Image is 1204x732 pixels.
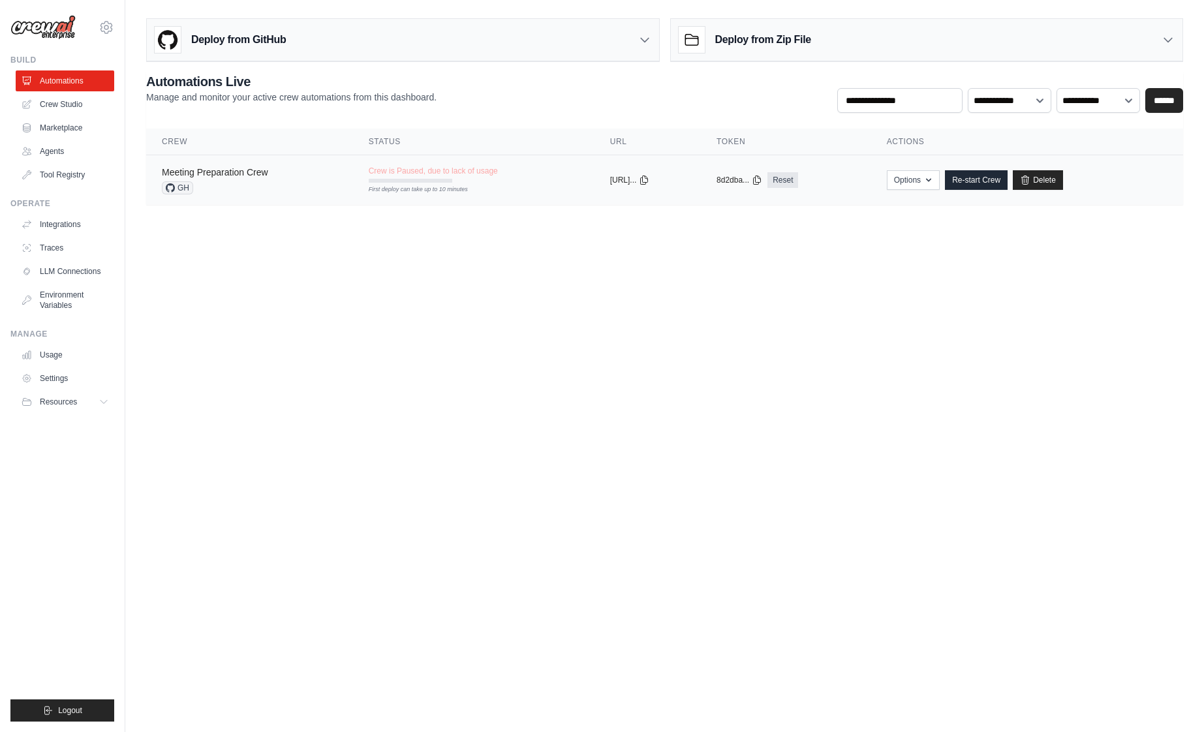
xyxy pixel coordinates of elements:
[16,344,114,365] a: Usage
[701,129,871,155] th: Token
[1013,170,1063,190] a: Delete
[162,181,193,194] span: GH
[10,699,114,722] button: Logout
[16,391,114,412] button: Resources
[16,284,114,316] a: Environment Variables
[16,164,114,185] a: Tool Registry
[16,261,114,282] a: LLM Connections
[887,170,940,190] button: Options
[10,198,114,209] div: Operate
[16,70,114,91] a: Automations
[369,185,452,194] div: First deploy can take up to 10 minutes
[715,32,811,48] h3: Deploy from Zip File
[369,166,498,176] span: Crew is Paused, due to lack of usage
[16,368,114,389] a: Settings
[594,129,701,155] th: URL
[353,129,594,155] th: Status
[767,172,798,188] a: Reset
[16,141,114,162] a: Agents
[871,129,1183,155] th: Actions
[16,237,114,258] a: Traces
[40,397,77,407] span: Resources
[1139,669,1204,732] div: 채팅 위젯
[945,170,1008,190] a: Re-start Crew
[1139,669,1204,732] iframe: Chat Widget
[10,329,114,339] div: Manage
[191,32,286,48] h3: Deploy from GitHub
[155,27,181,53] img: GitHub Logo
[10,55,114,65] div: Build
[16,117,114,138] a: Marketplace
[162,167,268,177] a: Meeting Preparation Crew
[16,94,114,115] a: Crew Studio
[717,175,762,185] button: 8d2dba...
[10,15,76,40] img: Logo
[58,705,82,716] span: Logout
[146,91,437,104] p: Manage and monitor your active crew automations from this dashboard.
[16,214,114,235] a: Integrations
[146,72,437,91] h2: Automations Live
[146,129,353,155] th: Crew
